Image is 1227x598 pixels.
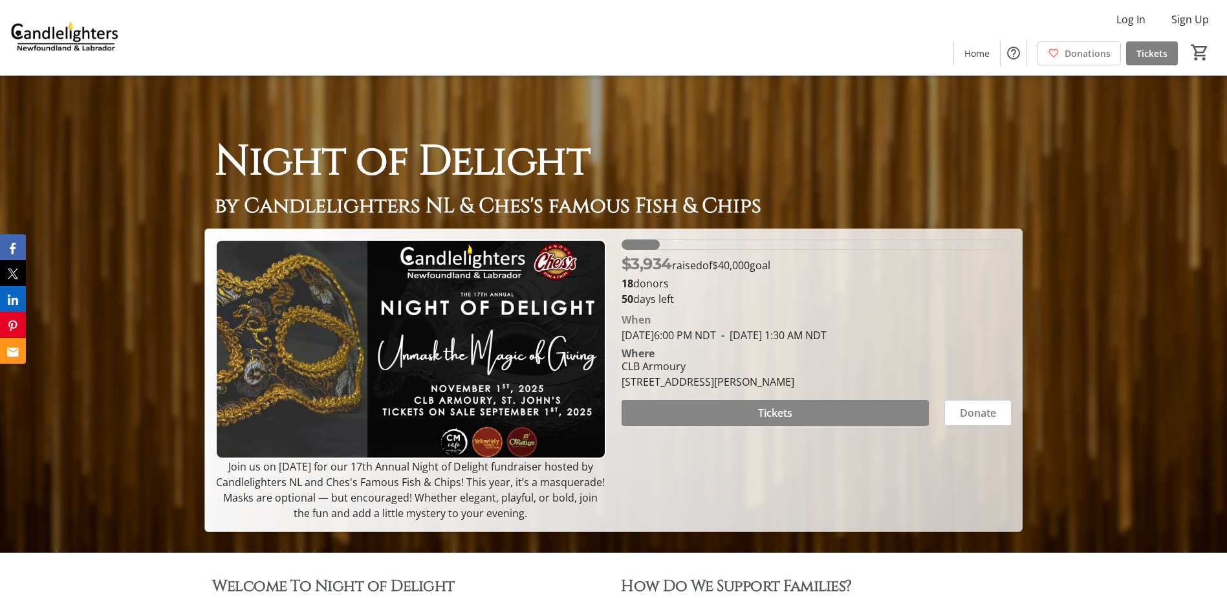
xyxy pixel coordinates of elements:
[622,254,672,273] span: $3,934
[1188,41,1211,64] button: Cart
[960,405,996,421] span: Donate
[1037,41,1121,65] a: Donations
[622,276,1012,291] p: donors
[622,400,929,426] button: Tickets
[1106,9,1156,30] button: Log In
[622,276,633,291] b: 18
[621,576,852,597] span: How Do We Support Families?
[622,291,1012,307] p: days left
[622,252,770,276] p: raised of goal
[215,239,605,459] img: Campaign CTA Media Photo
[215,459,605,521] p: Join us on [DATE] for our 17th Annual Night of Delight fundraiser hosted by Candlelighters NL and...
[1116,12,1146,27] span: Log In
[622,239,1012,250] div: 9.837124999999999% of fundraising goal reached
[944,400,1012,426] button: Donate
[1001,40,1026,66] button: Help
[1126,41,1178,65] a: Tickets
[622,328,716,342] span: [DATE] 6:00 PM NDT
[716,328,730,342] span: -
[622,374,794,390] div: [STREET_ADDRESS][PERSON_NAME]
[622,312,651,327] div: When
[1065,47,1111,60] span: Donations
[215,134,590,190] span: Night of Delight
[1136,47,1167,60] span: Tickets
[212,576,455,597] span: Welcome To Night of Delight
[622,359,794,374] div: CLB Armoury
[716,328,827,342] span: [DATE] 1:30 AM NDT
[964,47,990,60] span: Home
[622,292,633,306] span: 50
[954,41,1000,65] a: Home
[622,348,655,359] div: Where
[215,192,761,220] span: by Candlelighters NL & Ches's famous Fish & Chips
[1161,9,1219,30] button: Sign Up
[1171,12,1209,27] span: Sign Up
[712,258,750,272] span: $40,000
[8,5,123,70] img: Candlelighters Newfoundland and Labrador's Logo
[758,405,792,421] span: Tickets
